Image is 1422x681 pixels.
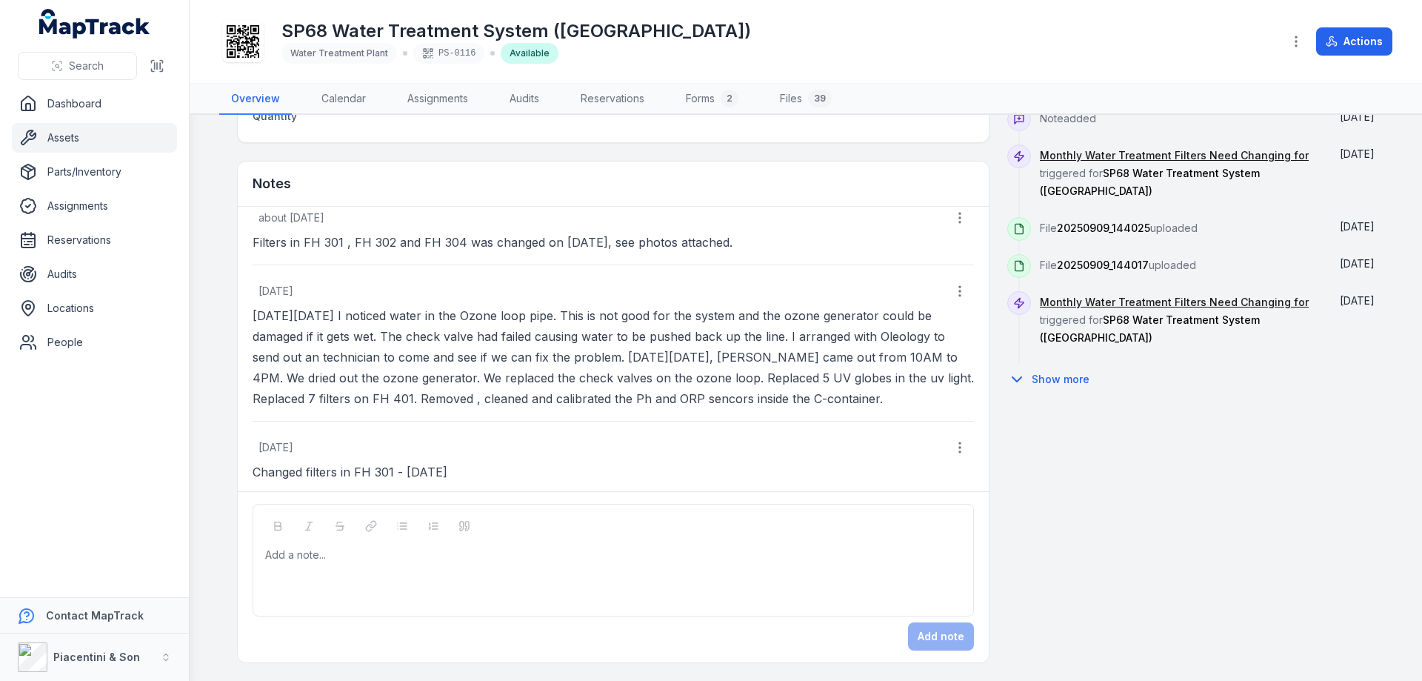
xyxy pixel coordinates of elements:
[1040,259,1196,271] span: File uploaded
[258,285,293,297] span: [DATE]
[1340,257,1375,270] time: 9/9/2025, 5:31:40 PM
[12,123,177,153] a: Assets
[1340,257,1375,270] span: [DATE]
[12,89,177,119] a: Dashboard
[413,43,484,64] div: PS-0116
[258,211,324,224] time: 7/30/2025, 3:43:48 PM
[12,191,177,221] a: Assignments
[39,9,150,39] a: MapTrack
[46,609,144,622] strong: Contact MapTrack
[721,90,738,107] div: 2
[1340,220,1375,233] span: [DATE]
[290,47,388,59] span: Water Treatment Plant
[768,84,844,115] a: Files39
[1040,313,1260,344] span: SP68 Water Treatment System ([GEOGRAPHIC_DATA])
[1007,364,1099,395] button: Show more
[253,462,974,482] p: Changed filters in FH 301 - [DATE]
[219,84,292,115] a: Overview
[1040,148,1309,163] a: Monthly Water Treatment Filters Need Changing for
[1340,110,1375,123] time: 9/9/2025, 5:32:39 PM
[1340,147,1375,160] span: [DATE]
[12,328,177,357] a: People
[258,441,293,454] span: [DATE]
[1316,27,1392,56] button: Actions
[253,110,297,122] span: Quantity
[1040,112,1096,124] span: Note added
[310,84,378,115] a: Calendar
[281,19,751,43] h1: SP68 Water Treatment System ([GEOGRAPHIC_DATA])
[808,90,832,107] div: 39
[253,232,974,253] p: Filters in FH 301 , FH 302 and FH 304 was changed on [DATE], see photos attached.
[1040,296,1309,344] span: triggered for
[501,43,558,64] div: Available
[1057,222,1150,234] span: 20250909_144025
[1340,110,1375,123] span: [DATE]
[569,84,656,115] a: Reservations
[53,651,140,663] strong: Piacentini & Son
[1340,294,1375,307] time: 9/2/2025, 4:08:47 PM
[1057,259,1149,271] span: 20250909_144017
[12,259,177,289] a: Audits
[1340,294,1375,307] span: [DATE]
[253,305,974,409] p: [DATE][DATE] I noticed water in the Ozone loop pipe. This is not good for the system and the ozon...
[12,293,177,323] a: Locations
[18,52,137,80] button: Search
[1040,149,1309,197] span: triggered for
[1040,295,1309,310] a: Monthly Water Treatment Filters Need Changing for
[258,211,324,224] span: about [DATE]
[1340,220,1375,233] time: 9/9/2025, 5:31:40 PM
[395,84,480,115] a: Assignments
[12,225,177,255] a: Reservations
[1340,147,1375,160] time: 9/9/2025, 5:31:41 PM
[69,59,104,73] span: Search
[258,441,293,454] time: 9/9/2025, 5:32:39 PM
[253,173,291,194] h3: Notes
[498,84,551,115] a: Audits
[12,157,177,187] a: Parts/Inventory
[1040,167,1260,197] span: SP68 Water Treatment System ([GEOGRAPHIC_DATA])
[258,285,293,297] time: 9/2/2025, 4:06:55 PM
[674,84,750,115] a: Forms2
[1040,222,1198,234] span: File uploaded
